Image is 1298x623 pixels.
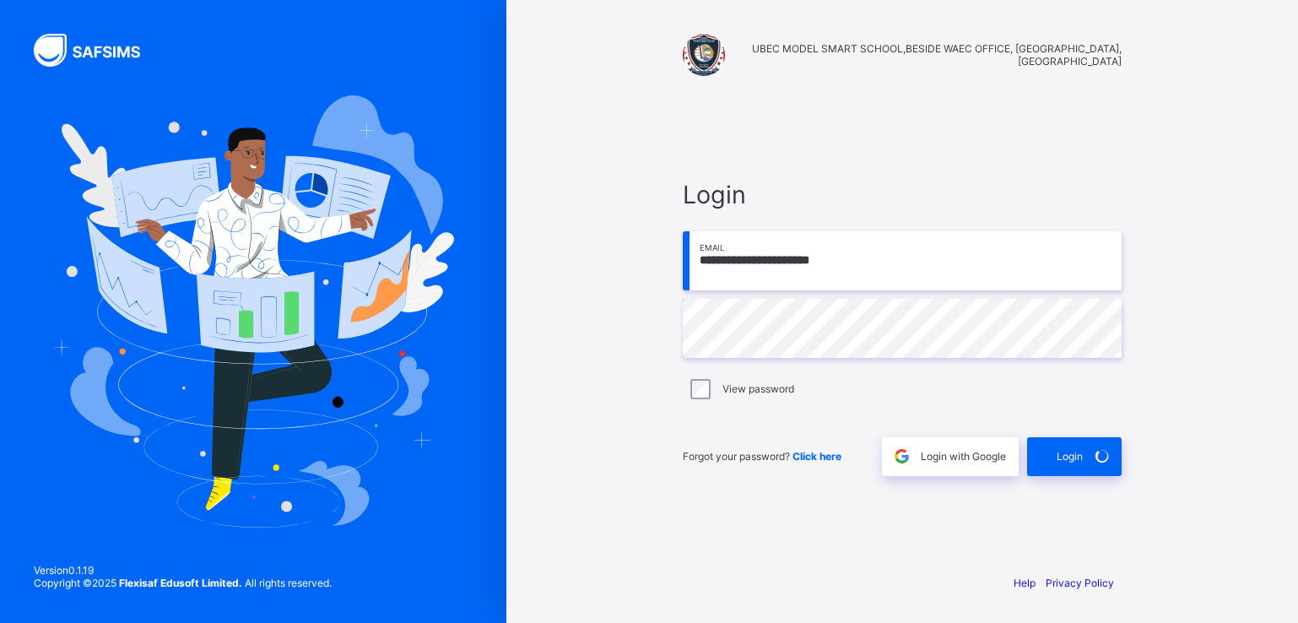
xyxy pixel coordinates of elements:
img: Hero Image [52,95,454,528]
a: Click here [792,450,841,463]
span: UBEC MODEL SMART SCHOOL,BESIDE WAEC OFFICE, [GEOGRAPHIC_DATA],[GEOGRAPHIC_DATA] [733,42,1122,68]
a: Help [1014,577,1036,589]
span: Login with Google [921,450,1006,463]
img: SAFSIMS Logo [34,34,160,67]
span: Login [683,180,1122,209]
span: Version 0.1.19 [34,564,332,577]
span: Login [1057,450,1083,463]
span: Copyright © 2025 All rights reserved. [34,577,332,589]
label: View password [722,382,794,395]
a: Privacy Policy [1046,577,1114,589]
strong: Flexisaf Edusoft Limited. [119,577,242,589]
span: Forgot your password? [683,450,841,463]
img: google.396cfc9801f0270233282035f929180a.svg [892,447,911,466]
